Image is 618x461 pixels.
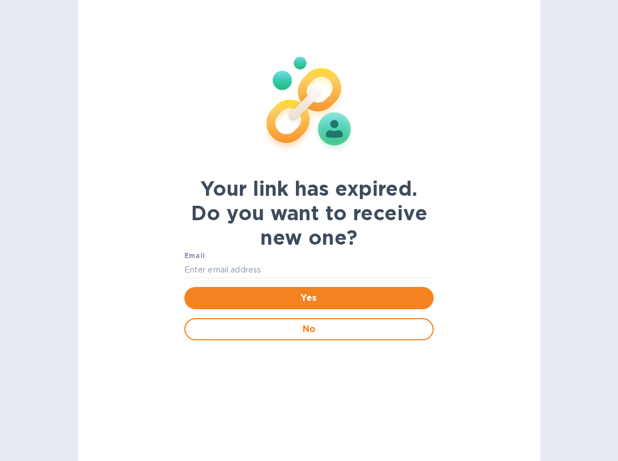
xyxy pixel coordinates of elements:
b: Email [184,251,205,260]
b: Your link has expired. Do you want to receive new one? [191,176,428,250]
input: Enter email address [184,261,434,278]
button: No [184,318,434,340]
button: Yes [184,287,434,309]
span: Yes [193,291,425,305]
span: No [194,323,424,336]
